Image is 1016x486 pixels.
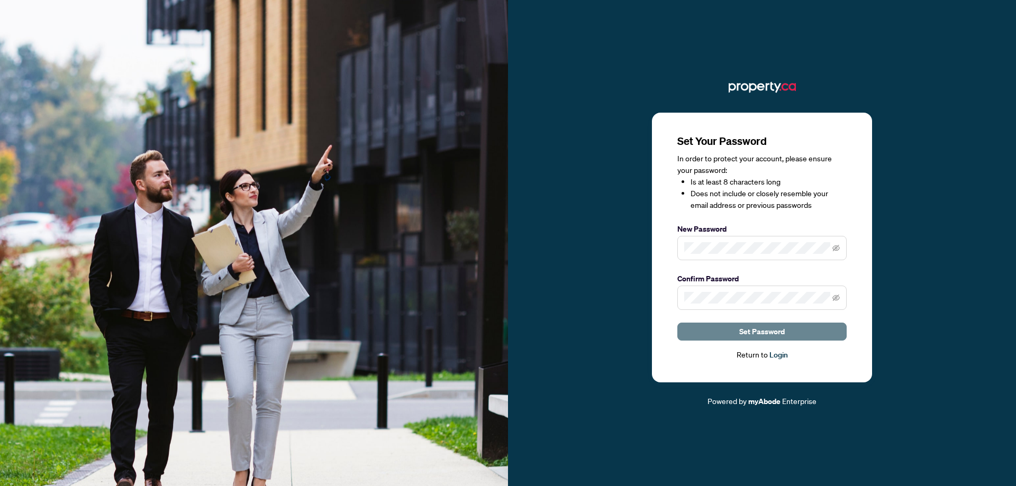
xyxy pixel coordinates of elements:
[832,294,840,301] span: eye-invisible
[691,176,847,188] li: Is at least 8 characters long
[691,188,847,211] li: Does not include or closely resemble your email address or previous passwords
[677,349,847,361] div: Return to
[677,223,847,235] label: New Password
[832,244,840,252] span: eye-invisible
[748,396,781,407] a: myAbode
[769,350,788,360] a: Login
[729,79,796,96] img: ma-logo
[677,273,847,285] label: Confirm Password
[782,396,817,406] span: Enterprise
[677,153,847,211] div: In order to protect your account, please ensure your password:
[677,323,847,341] button: Set Password
[707,396,747,406] span: Powered by
[739,323,785,340] span: Set Password
[677,134,847,149] h3: Set Your Password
